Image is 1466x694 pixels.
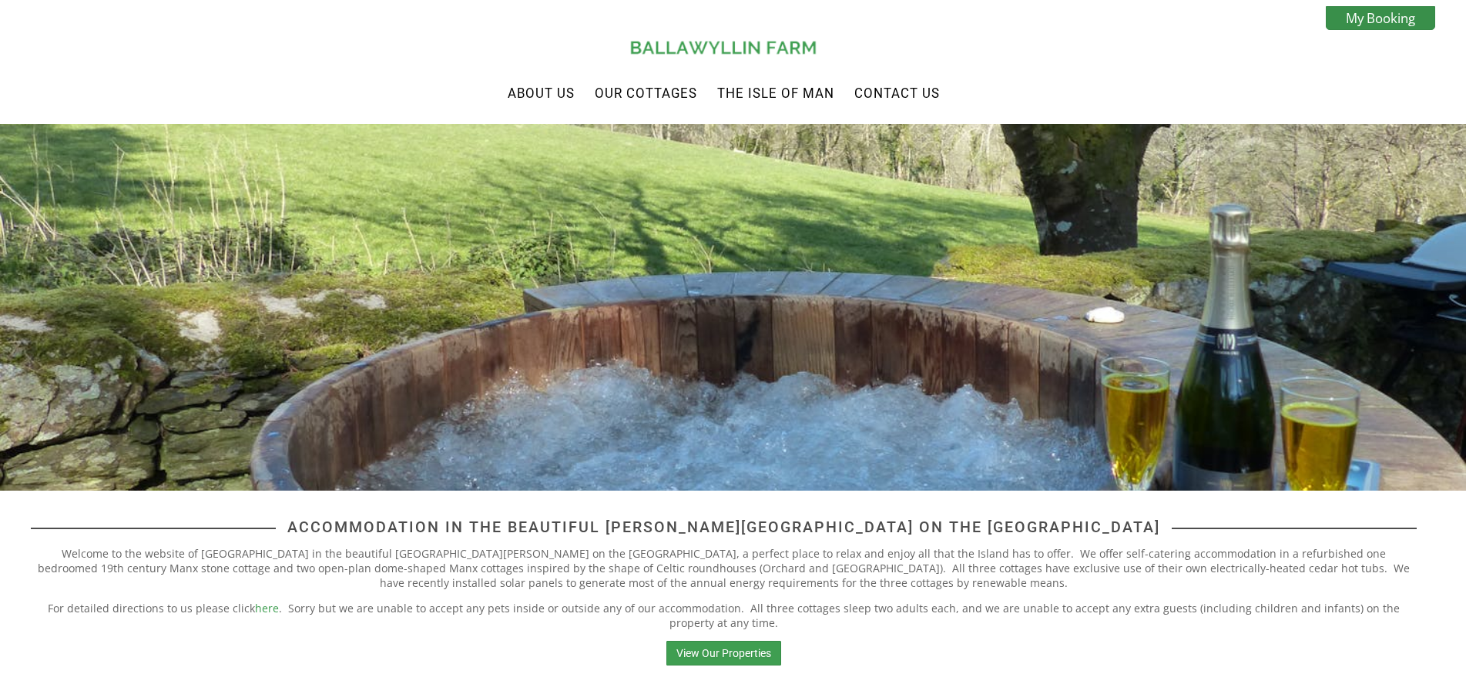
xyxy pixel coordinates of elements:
span: Accommodation in the beautiful [PERSON_NAME][GEOGRAPHIC_DATA] on the [GEOGRAPHIC_DATA] [276,518,1172,536]
a: Our Cottages [595,85,697,101]
a: About Us [508,85,575,101]
a: The Isle of Man [717,85,834,101]
p: Welcome to the website of [GEOGRAPHIC_DATA] in the beautiful [GEOGRAPHIC_DATA][PERSON_NAME] on th... [31,546,1417,590]
a: here [255,601,279,615]
img: Ballawyllin Farm [628,36,820,59]
a: View Our Properties [666,641,781,666]
a: My Booking [1326,6,1435,30]
p: For detailed directions to us please click . Sorry but we are unable to accept any pets inside or... [31,601,1417,630]
a: Contact Us [854,85,940,101]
